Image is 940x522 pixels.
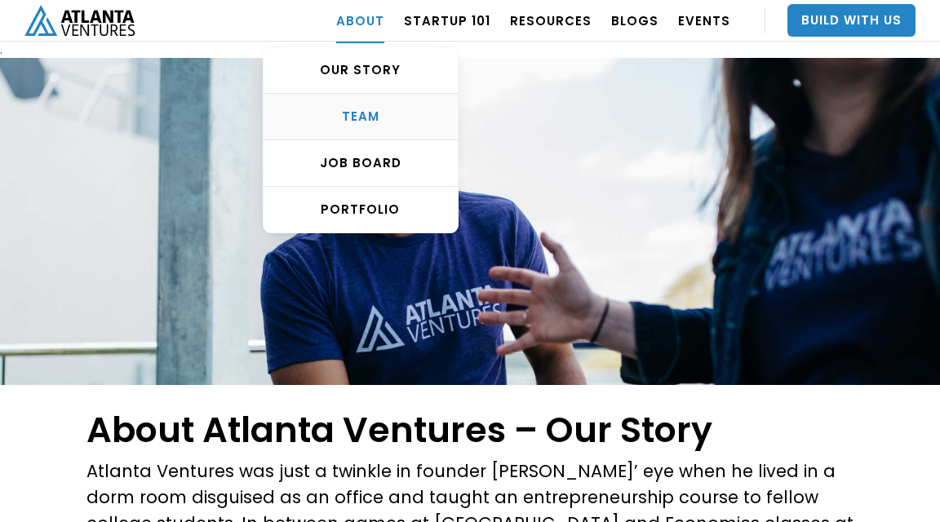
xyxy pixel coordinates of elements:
div: OUR STORY [264,62,458,78]
a: TEAM [264,94,458,140]
div: Job Board [264,155,458,171]
a: PORTFOLIO [264,187,458,232]
div: TEAM [264,108,458,125]
h1: About Atlanta Ventures – Our Story [86,409,854,450]
a: Job Board [264,140,458,187]
a: OUR STORY [264,47,458,94]
div: PORTFOLIO [264,201,458,218]
a: Build With Us [787,4,916,37]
